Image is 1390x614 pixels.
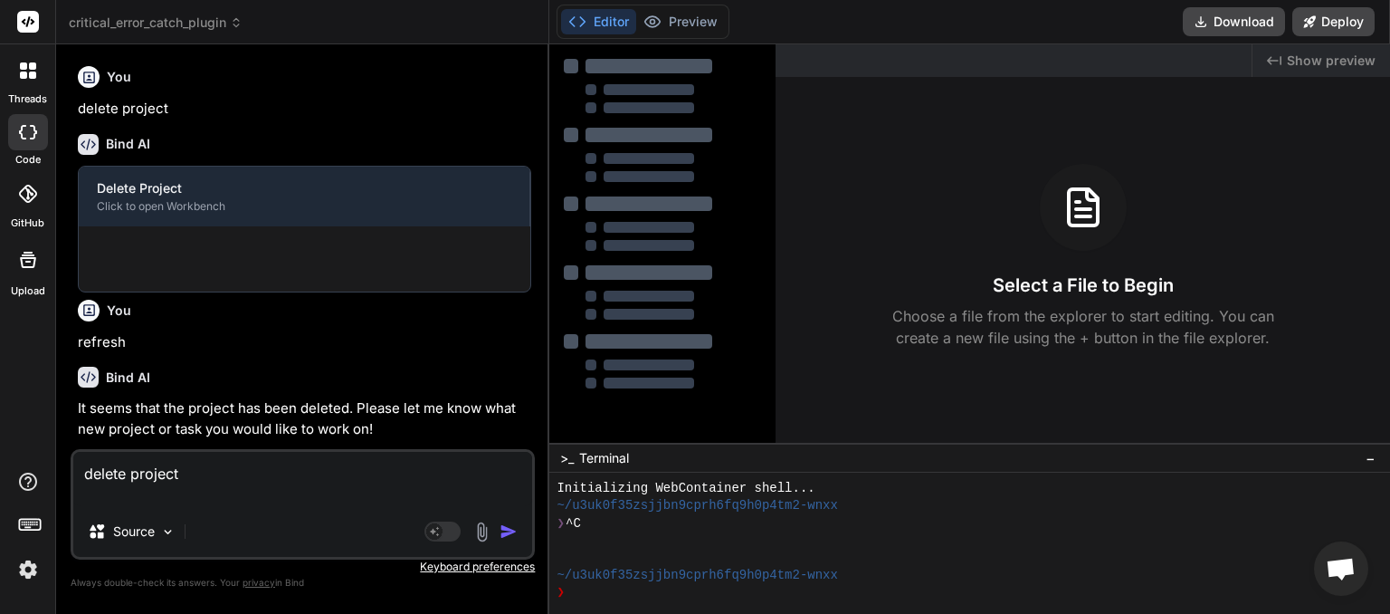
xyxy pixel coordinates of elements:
p: Keyboard preferences [71,560,535,574]
a: Open chat [1314,542,1368,596]
p: delete project [78,99,531,120]
div: Click to open Workbench [97,199,511,214]
p: Always double-check its answers. Your in Bind [71,574,535,591]
h3: Select a File to Begin [993,273,1174,298]
span: ❯ [557,584,566,601]
p: It seems that the project has been deleted. Please let me know what new project or task you would... [78,398,531,439]
p: Source [113,523,155,541]
label: GitHub [11,216,44,231]
span: ❯ [557,515,566,532]
span: Show preview [1287,52,1376,70]
span: Terminal [579,449,629,467]
img: settings [13,554,43,585]
h6: Bind AI [106,135,150,153]
div: Delete Project [97,179,511,197]
label: threads [8,91,47,107]
button: Preview [636,9,725,34]
span: critical_error_catch_plugin [69,14,243,32]
button: Deploy [1292,7,1375,36]
label: Upload [11,283,45,299]
span: >_ [560,449,574,467]
img: Pick Models [160,524,176,540]
button: Download [1183,7,1285,36]
span: privacy [243,577,275,588]
textarea: delete project [73,452,532,506]
p: refresh [78,332,531,353]
span: ~/u3uk0f35zsjjbn9cprh6fq9h0p4tm2-wnxx [557,497,837,514]
span: ^C [566,515,581,532]
h6: You [107,68,131,86]
span: ~/u3uk0f35zsjjbn9cprh6fq9h0p4tm2-wnxx [557,567,837,584]
img: attachment [471,522,492,542]
h6: You [107,302,131,320]
button: Delete ProjectClick to open Workbench [79,167,529,226]
label: code [15,152,41,168]
h6: Bind AI [106,369,150,387]
p: Choose a file from the explorer to start editing. You can create a new file using the + button in... [881,305,1286,349]
img: icon [500,523,518,541]
span: − [1366,449,1376,467]
button: Editor [561,9,636,34]
button: − [1362,444,1379,473]
span: Initializing WebContainer shell... [557,480,814,497]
